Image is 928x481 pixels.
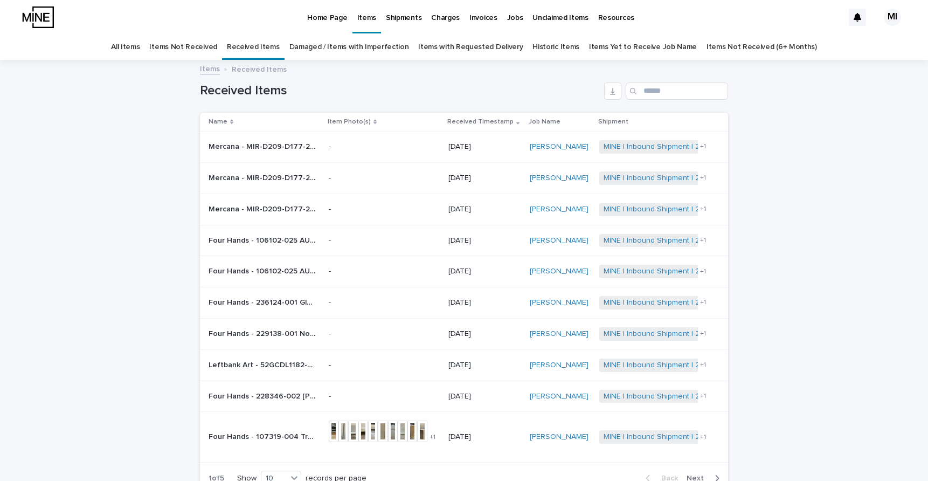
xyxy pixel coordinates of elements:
[149,35,217,60] a: Items Not Received
[530,267,588,276] a: [PERSON_NAME]
[530,361,588,370] a: [PERSON_NAME]
[448,298,521,307] p: [DATE]
[589,35,697,60] a: Items Yet to Receive Job Name
[430,434,435,441] span: + 1
[604,298,719,307] a: MINE | Inbound Shipment | 24004
[329,392,437,401] p: -
[200,194,728,225] tr: Mercana - MIR-D209-D177-2448 White Natural [PERSON_NAME] 24 x 48 | 72926Mercana - MIR-D209-D177-2...
[604,392,718,401] a: MINE | Inbound Shipment | 24279
[448,329,521,339] p: [DATE]
[604,432,719,442] a: MINE | Inbound Shipment | 24004
[448,267,521,276] p: [DATE]
[448,174,521,183] p: [DATE]
[209,140,318,152] p: Mercana - MIR-D209-D177-2448 White Natural Bev Mir 24 x 48 | 72925
[604,142,719,152] a: MINE | Inbound Shipment | 24004
[209,234,318,245] p: Four Hands - 106102-025 AURORA SWIVEL CHAIR | 72911
[227,35,280,60] a: Received Items
[329,329,437,339] p: -
[289,35,409,60] a: Damaged / Items with Imperfection
[884,9,901,26] div: MI
[200,62,220,74] a: Items
[111,35,140,60] a: All Items
[200,412,728,463] tr: Four Hands - 107319-004 Trey Modular Filing Credenza | 72883Four Hands - 107319-004 Trey Modular ...
[604,205,719,214] a: MINE | Inbound Shipment | 24004
[604,361,719,370] a: MINE | Inbound Shipment | 24004
[329,361,437,370] p: -
[200,318,728,349] tr: Four Hands - 229138-001 Nors By [PERSON_NAME] | 72903Four Hands - 229138-001 Nors By [PERSON_NAME...
[700,206,706,212] span: + 1
[328,116,371,128] p: Item Photo(s)
[448,432,521,442] p: [DATE]
[530,205,588,214] a: [PERSON_NAME]
[530,432,588,442] a: [PERSON_NAME]
[209,203,318,214] p: Mercana - MIR-D209-D177-2448 White Natural Bev Mir 24 x 48 | 72926
[700,393,706,400] span: + 1
[700,299,706,306] span: + 1
[200,256,728,287] tr: Four Hands - 106102-025 AURORA SWIVEL CHAIR | 72912Four Hands - 106102-025 AURORA SWIVEL CHAIR | ...
[529,116,560,128] p: Job Name
[700,434,706,441] span: + 1
[530,174,588,183] a: [PERSON_NAME]
[532,35,579,60] a: Historic Items
[200,287,728,319] tr: Four Hands - 236124-001 Glenview 6 Door Sideboard | 72916Four Hands - 236124-001 Glenview 6 Door ...
[448,236,521,245] p: [DATE]
[329,267,437,276] p: -
[418,35,523,60] a: Items with Requested Delivery
[604,174,719,183] a: MINE | Inbound Shipment | 24004
[530,236,588,245] a: [PERSON_NAME]
[209,390,318,401] p: Four Hands - 228346-002 Eaton Drum Coffee Table-Amber Oak | 74081
[200,162,728,194] tr: Mercana - MIR-D209-D177-2448 White Natural [PERSON_NAME] 24 x 48 | 72924Mercana - MIR-D209-D177-2...
[604,267,719,276] a: MINE | Inbound Shipment | 24004
[209,359,318,370] p: Leftbank Art - 52GCDL1182-36P1710 Atm�sfera | 72885
[209,265,318,276] p: Four Hands - 106102-025 AURORA SWIVEL CHAIR | 72912
[448,361,521,370] p: [DATE]
[604,236,719,245] a: MINE | Inbound Shipment | 24004
[200,381,728,412] tr: Four Hands - 228346-002 [PERSON_NAME] Drum Coffee Table-[GEOGRAPHIC_DATA] | 74081Four Hands - 228...
[209,430,318,442] p: Four Hands - 107319-004 Trey Modular Filing Credenza | 72883
[448,142,521,152] p: [DATE]
[448,392,521,401] p: [DATE]
[209,296,318,307] p: Four Hands - 236124-001 Glenview 6 Door Sideboard | 72916
[447,116,514,128] p: Received Timestamp
[700,175,706,181] span: + 1
[700,143,706,150] span: + 1
[200,225,728,256] tr: Four Hands - 106102-025 AURORA SWIVEL CHAIR | 72911Four Hands - 106102-025 AURORA SWIVEL CHAIR | ...
[598,116,628,128] p: Shipment
[329,236,437,245] p: -
[329,205,437,214] p: -
[530,392,588,401] a: [PERSON_NAME]
[448,205,521,214] p: [DATE]
[329,298,437,307] p: -
[329,142,437,152] p: -
[700,331,706,337] span: + 1
[200,83,600,99] h1: Received Items
[530,329,588,339] a: [PERSON_NAME]
[209,327,318,339] p: Four Hands - 229138-001 Nors By Dan Hobday | 72903
[22,6,54,28] img: j1BcyrL7guDya31cnUNyxME0WvWsukjozPtAJ0rJdxw
[232,63,287,74] p: Received Items
[200,132,728,163] tr: Mercana - MIR-D209-D177-2448 White Natural [PERSON_NAME] 24 x 48 | 72925Mercana - MIR-D209-D177-2...
[700,237,706,244] span: + 1
[329,174,437,183] p: -
[530,298,588,307] a: [PERSON_NAME]
[626,83,728,100] input: Search
[700,269,706,275] span: + 1
[604,329,719,339] a: MINE | Inbound Shipment | 24004
[707,35,817,60] a: Items Not Received (6+ Months)
[209,116,227,128] p: Name
[200,349,728,381] tr: Leftbank Art - 52GCDL1182-36P1710 Atm�sfera | 72885Leftbank Art - 52GCDL1182-36P1710 Atm�sfera | ...
[700,362,706,368] span: + 1
[209,171,318,183] p: Mercana - MIR-D209-D177-2448 White Natural Bev Mir 24 x 48 | 72924
[530,142,588,152] a: [PERSON_NAME]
